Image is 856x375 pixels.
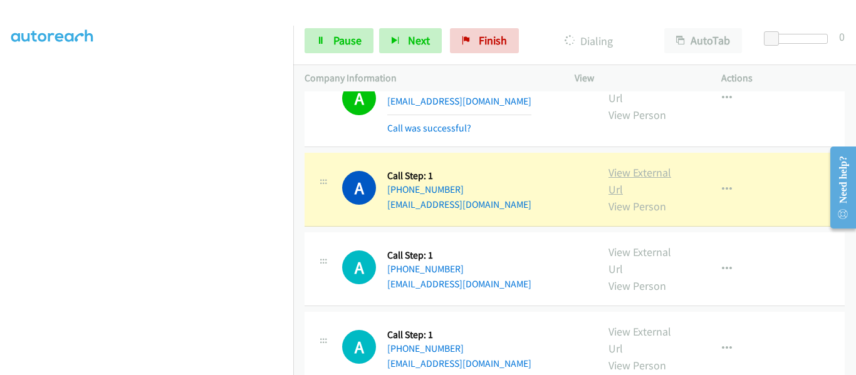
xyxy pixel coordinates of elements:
[387,278,531,290] a: [EMAIL_ADDRESS][DOMAIN_NAME]
[536,33,642,49] p: Dialing
[608,324,671,356] a: View External Url
[342,250,376,284] div: The call is yet to be attempted
[387,95,531,107] a: [EMAIL_ADDRESS][DOMAIN_NAME]
[387,170,531,182] h5: Call Step: 1
[342,250,376,284] h1: A
[820,138,856,237] iframe: Resource Center
[770,34,828,44] div: Delay between calls (in seconds)
[608,358,666,372] a: View Person
[305,71,552,86] p: Company Information
[387,357,531,369] a: [EMAIL_ADDRESS][DOMAIN_NAME]
[664,28,742,53] button: AutoTab
[608,245,671,276] a: View External Url
[608,279,666,293] a: View Person
[408,33,430,48] span: Next
[387,198,531,210] a: [EMAIL_ADDRESS][DOMAIN_NAME]
[342,171,376,205] h1: A
[608,165,671,197] a: View External Url
[379,28,442,53] button: Next
[342,330,376,364] div: The call is yet to be attempted
[839,28,845,45] div: 0
[342,330,376,364] h1: A
[342,81,376,115] h1: A
[333,33,362,48] span: Pause
[721,71,845,86] p: Actions
[387,263,464,275] a: [PHONE_NUMBER]
[479,33,507,48] span: Finish
[387,329,531,341] h5: Call Step: 1
[387,122,471,134] a: Call was successful?
[608,108,666,122] a: View Person
[387,249,531,262] h5: Call Step: 1
[608,199,666,213] a: View Person
[305,28,373,53] a: Pause
[387,183,464,195] a: [PHONE_NUMBER]
[387,342,464,354] a: [PHONE_NUMBER]
[575,71,699,86] p: View
[450,28,519,53] a: Finish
